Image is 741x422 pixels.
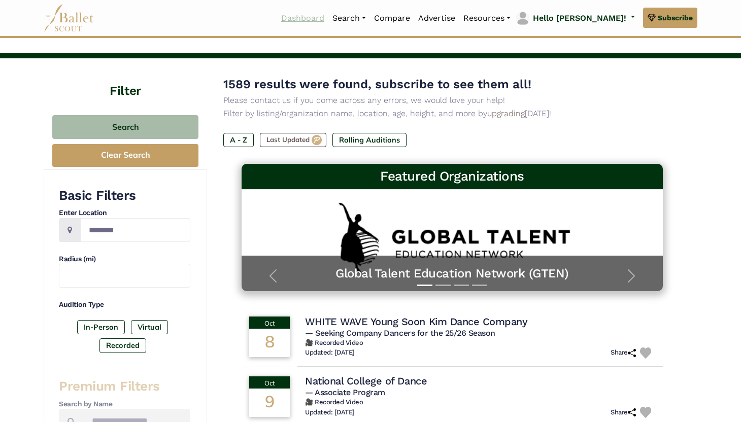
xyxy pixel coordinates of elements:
[305,374,427,388] h4: National College of Dance
[59,300,190,310] h4: Audition Type
[77,320,125,334] label: In-Person
[305,328,495,338] span: — Seeking Company Dancers for the 25/26 Season
[515,10,635,26] a: profile picture Hello [PERSON_NAME]!
[59,254,190,264] h4: Radius (mi)
[305,348,355,357] h6: Updated: [DATE]
[328,8,370,29] a: Search
[454,279,469,291] button: Slide 3
[223,107,681,120] p: Filter by listing/organization name, location, age, height, and more by [DATE]!
[533,12,626,25] p: Hello [PERSON_NAME]!
[305,398,655,407] h6: 🎥 Recorded Video
[370,8,414,29] a: Compare
[305,408,355,417] h6: Updated: [DATE]
[249,316,290,329] div: Oct
[643,8,697,28] a: Subscribe
[59,399,190,409] h4: Search by Name
[59,187,190,204] h3: Basic Filters
[250,168,655,185] h3: Featured Organizations
[305,339,655,347] h6: 🎥 Recorded Video
[435,279,451,291] button: Slide 2
[487,109,525,118] a: upgrading
[131,320,168,334] label: Virtual
[305,388,385,397] span: — Associate Program
[223,133,254,147] label: A - Z
[414,8,459,29] a: Advertise
[252,266,653,282] a: Global Talent Education Network (GTEN)
[249,389,290,417] div: 9
[223,77,531,91] span: 1589 results were found, subscribe to see them all!
[52,144,198,167] button: Clear Search
[249,329,290,357] div: 8
[332,133,407,147] label: Rolling Auditions
[658,12,693,23] span: Subscribe
[80,218,190,242] input: Location
[516,11,530,25] img: profile picture
[648,12,656,23] img: gem.svg
[249,376,290,389] div: Oct
[305,315,527,328] h4: WHITE WAVE Young Soon Kim Dance Company
[52,115,198,139] button: Search
[472,279,487,291] button: Slide 4
[223,94,681,107] p: Please contact us if you come across any errors, we would love your help!
[277,8,328,29] a: Dashboard
[59,378,190,395] h3: Premium Filters
[459,8,515,29] a: Resources
[44,58,207,100] h4: Filter
[99,338,146,353] label: Recorded
[417,279,432,291] button: Slide 1
[59,208,190,218] h4: Enter Location
[611,348,636,357] h6: Share
[611,408,636,417] h6: Share
[260,133,326,147] label: Last Updated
